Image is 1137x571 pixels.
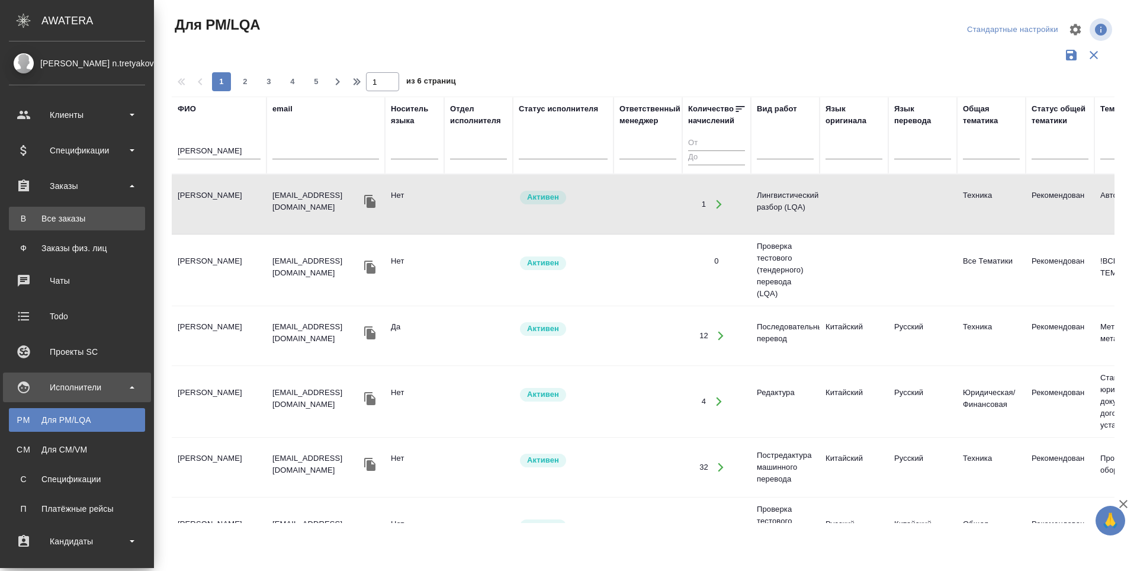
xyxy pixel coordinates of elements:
[1026,249,1094,291] td: Рекомендован
[172,249,266,291] td: [PERSON_NAME]
[9,378,145,396] div: Исполнители
[706,390,731,414] button: Открыть работы
[1060,44,1083,66] button: Сохранить фильтры
[9,497,145,521] a: ППлатёжные рейсы
[519,103,598,115] div: Статус исполнителя
[527,389,559,400] p: Активен
[957,249,1026,291] td: Все Тематики
[272,321,361,345] p: [EMAIL_ADDRESS][DOMAIN_NAME]
[385,249,444,291] td: Нет
[361,521,379,539] button: Скопировать
[751,184,820,225] td: Лингвистический разбор (LQA)
[1032,103,1088,127] div: Статус общей тематики
[391,103,438,127] div: Носитель языка
[272,387,361,410] p: [EMAIL_ADDRESS][DOMAIN_NAME]
[172,15,260,34] span: Для PM/LQA
[9,343,145,361] div: Проекты SC
[236,76,255,88] span: 2
[519,255,608,271] div: Рядовой исполнитель: назначай с учетом рейтинга
[751,444,820,491] td: Постредактура машинного перевода
[15,414,139,426] div: Для PM/LQA
[172,512,266,554] td: [PERSON_NAME]
[272,190,361,213] p: [EMAIL_ADDRESS][DOMAIN_NAME]
[706,521,731,546] button: Открыть работы
[527,520,559,532] p: Активен
[172,315,266,357] td: [PERSON_NAME]
[751,315,820,357] td: Последовательный перевод
[751,235,820,306] td: Проверка тестового (тендерного) перевода (LQA)
[41,9,154,33] div: AWATERA
[527,454,559,466] p: Активен
[172,447,266,488] td: [PERSON_NAME]
[1026,184,1094,225] td: Рекомендован
[9,532,145,550] div: Кандидаты
[519,190,608,206] div: Рядовой исполнитель: назначай с учетом рейтинга
[9,307,145,325] div: Todo
[706,193,731,217] button: Открыть работы
[9,106,145,124] div: Клиенты
[619,103,680,127] div: Ответственный менеджер
[709,455,733,480] button: Открыть работы
[1100,103,1136,115] div: Тематика
[385,381,444,422] td: Нет
[1026,381,1094,422] td: Рекомендован
[702,396,706,408] div: 4
[9,236,145,260] a: ФЗаказы физ. лиц
[1100,508,1120,533] span: 🙏
[9,272,145,290] div: Чаты
[751,381,820,422] td: Редактура
[1026,447,1094,488] td: Рекомендован
[757,103,797,115] div: Вид работ
[9,408,145,432] a: PMДля PM/LQA
[888,512,957,554] td: Китайский
[519,387,608,403] div: Рядовой исполнитель: назначай с учетом рейтинга
[385,184,444,225] td: Нет
[688,150,745,165] input: До
[527,191,559,203] p: Активен
[1026,315,1094,357] td: Рекомендован
[1061,15,1090,44] span: Настроить таблицу
[957,512,1026,554] td: Общая Тематика
[3,301,151,331] a: Todo
[172,381,266,422] td: [PERSON_NAME]
[272,255,361,279] p: [EMAIL_ADDRESS][DOMAIN_NAME]
[820,315,888,357] td: Китайский
[688,103,734,127] div: Количество начислений
[957,315,1026,357] td: Техника
[9,207,145,230] a: ВВсе заказы
[9,57,145,70] div: [PERSON_NAME] n.tretyakova
[361,324,379,342] button: Скопировать
[361,258,379,276] button: Скопировать
[385,315,444,357] td: Да
[3,337,151,367] a: Проекты SC
[702,198,706,210] div: 1
[9,467,145,491] a: ССпецификации
[820,381,888,422] td: Китайский
[385,447,444,488] td: Нет
[361,390,379,408] button: Скопировать
[699,330,708,342] div: 12
[236,72,255,91] button: 2
[826,103,882,127] div: Язык оригинала
[820,447,888,488] td: Китайский
[307,76,326,88] span: 5
[283,72,302,91] button: 4
[888,381,957,422] td: Русский
[957,184,1026,225] td: Техника
[519,453,608,469] div: Рядовой исполнитель: назначай с учетом рейтинга
[15,242,139,254] div: Заказы физ. лиц
[9,438,145,461] a: CMДля CM/VM
[385,512,444,554] td: Нет
[361,455,379,473] button: Скопировать
[888,447,957,488] td: Русский
[178,103,196,115] div: ФИО
[519,518,608,534] div: Рядовой исполнитель: назначай с учетом рейтинга
[15,503,139,515] div: Платёжные рейсы
[709,324,733,348] button: Открыть работы
[527,323,559,335] p: Активен
[519,321,608,337] div: Рядовой исполнитель: назначай с учетом рейтинга
[527,257,559,269] p: Активен
[406,74,456,91] span: из 6 страниц
[361,193,379,210] button: Скопировать
[9,177,145,195] div: Заказы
